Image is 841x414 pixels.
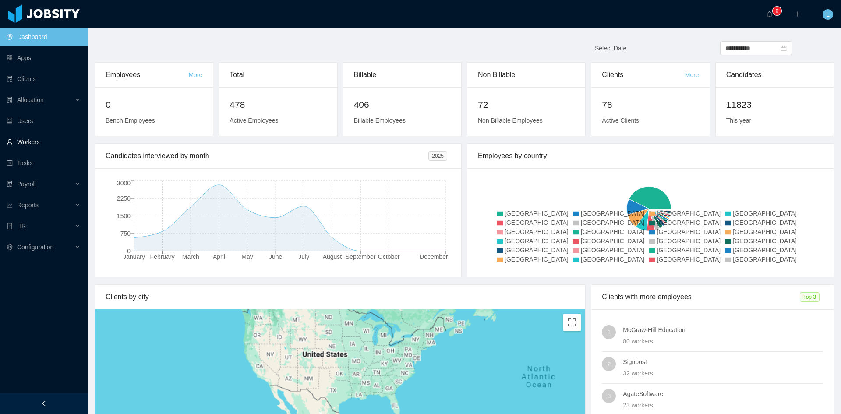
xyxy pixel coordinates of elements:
[657,256,721,263] span: [GEOGRAPHIC_DATA]
[323,253,342,260] tspan: August
[7,70,81,88] a: icon: auditClients
[188,71,202,78] a: More
[581,219,645,226] span: [GEOGRAPHIC_DATA]
[733,219,797,226] span: [GEOGRAPHIC_DATA]
[7,112,81,130] a: icon: robotUsers
[607,389,611,403] span: 3
[127,248,131,255] tspan: 0
[623,357,823,367] h4: Signpost
[607,357,611,371] span: 2
[7,97,13,103] i: icon: solution
[106,98,202,112] h2: 0
[230,63,326,87] div: Total
[607,325,611,339] span: 1
[733,210,797,217] span: [GEOGRAPHIC_DATA]
[505,247,569,254] span: [GEOGRAPHIC_DATA]
[17,96,44,103] span: Allocation
[602,98,699,112] h2: 78
[230,117,278,124] span: Active Employees
[106,144,428,168] div: Candidates interviewed by month
[7,244,13,250] i: icon: setting
[773,7,781,15] sup: 0
[733,256,797,263] span: [GEOGRAPHIC_DATA]
[581,256,645,263] span: [GEOGRAPHIC_DATA]
[800,292,820,302] span: Top 3
[7,49,81,67] a: icon: appstoreApps
[7,133,81,151] a: icon: userWorkers
[781,45,787,51] i: icon: calendar
[269,253,283,260] tspan: June
[420,253,448,260] tspan: December
[478,63,575,87] div: Non Billable
[298,253,309,260] tspan: July
[7,28,81,46] a: icon: pie-chartDashboard
[354,98,451,112] h2: 406
[117,180,131,187] tspan: 3000
[354,117,406,124] span: Billable Employees
[657,210,721,217] span: [GEOGRAPHIC_DATA]
[623,389,823,399] h4: AgateSoftware
[478,144,823,168] div: Employees by country
[581,210,645,217] span: [GEOGRAPHIC_DATA]
[602,285,799,309] div: Clients with more employees
[505,256,569,263] span: [GEOGRAPHIC_DATA]
[213,253,225,260] tspan: April
[623,368,823,378] div: 32 workers
[17,223,26,230] span: HR
[378,253,400,260] tspan: October
[595,45,626,52] span: Select Date
[726,63,823,87] div: Candidates
[106,63,188,87] div: Employees
[478,117,543,124] span: Non Billable Employees
[182,253,199,260] tspan: March
[657,219,721,226] span: [GEOGRAPHIC_DATA]
[505,210,569,217] span: [GEOGRAPHIC_DATA]
[623,336,823,346] div: 80 workers
[602,63,685,87] div: Clients
[826,9,830,20] span: L
[7,154,81,172] a: icon: profileTasks
[117,195,131,202] tspan: 2250
[726,98,823,112] h2: 11823
[726,117,752,124] span: This year
[7,223,13,229] i: icon: book
[7,202,13,208] i: icon: line-chart
[733,237,797,244] span: [GEOGRAPHIC_DATA]
[581,237,645,244] span: [GEOGRAPHIC_DATA]
[120,230,131,237] tspan: 750
[123,253,145,260] tspan: January
[106,117,155,124] span: Bench Employees
[623,400,823,410] div: 23 workers
[150,253,175,260] tspan: February
[230,98,326,112] h2: 478
[657,247,721,254] span: [GEOGRAPHIC_DATA]
[7,181,13,187] i: icon: file-protect
[17,244,53,251] span: Configuration
[767,11,773,17] i: icon: bell
[505,219,569,226] span: [GEOGRAPHIC_DATA]
[17,202,39,209] span: Reports
[241,253,253,260] tspan: May
[733,228,797,235] span: [GEOGRAPHIC_DATA]
[581,247,645,254] span: [GEOGRAPHIC_DATA]
[346,253,376,260] tspan: September
[657,228,721,235] span: [GEOGRAPHIC_DATA]
[795,11,801,17] i: icon: plus
[428,151,447,161] span: 2025
[563,314,581,331] button: Toggle fullscreen view
[505,237,569,244] span: [GEOGRAPHIC_DATA]
[354,63,451,87] div: Billable
[733,247,797,254] span: [GEOGRAPHIC_DATA]
[117,212,131,219] tspan: 1500
[623,325,823,335] h4: McGraw-Hill Education
[478,98,575,112] h2: 72
[602,117,639,124] span: Active Clients
[657,237,721,244] span: [GEOGRAPHIC_DATA]
[106,285,575,309] div: Clients by city
[685,71,699,78] a: More
[17,180,36,188] span: Payroll
[505,228,569,235] span: [GEOGRAPHIC_DATA]
[581,228,645,235] span: [GEOGRAPHIC_DATA]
